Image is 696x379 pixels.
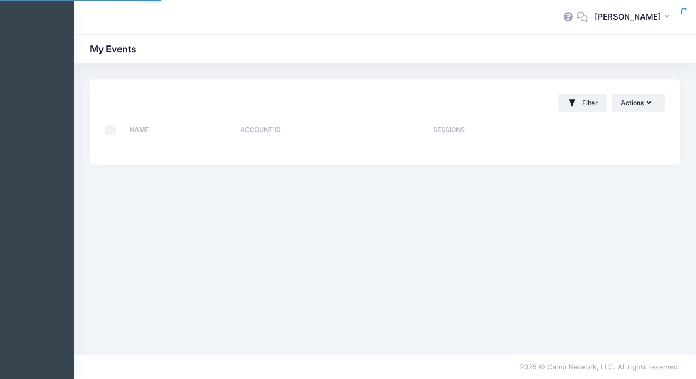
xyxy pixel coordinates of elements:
th: Sessions [428,116,587,144]
th: Account ID [235,116,428,144]
span: [PERSON_NAME] [594,11,661,23]
button: Actions [612,94,665,112]
span: 2025 © Camp Network, LLC. All rights reserved. [520,363,680,371]
button: Filter [558,94,607,112]
th: Name [124,116,235,144]
h1: My Events [90,43,145,54]
button: [PERSON_NAME] [588,5,680,30]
